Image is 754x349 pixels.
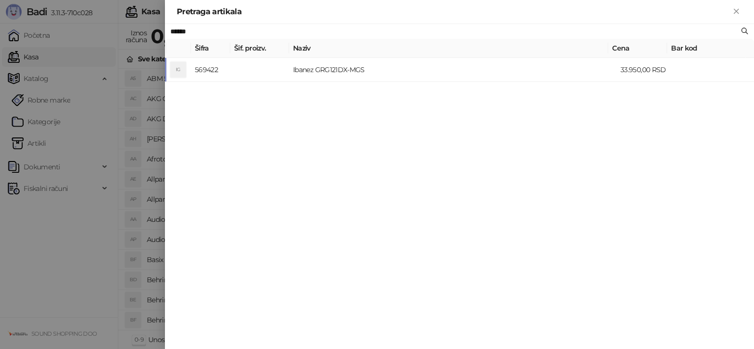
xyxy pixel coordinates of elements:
[177,6,730,18] div: Pretraga artikala
[289,39,608,58] th: Naziv
[617,58,675,82] td: 33.950,00 RSD
[170,62,186,78] div: IG
[730,6,742,18] button: Zatvori
[230,39,289,58] th: Šif. proizv.
[191,39,230,58] th: Šifra
[608,39,667,58] th: Cena
[191,58,230,82] td: 569422
[667,39,746,58] th: Bar kod
[289,58,617,82] td: Ibanez GRG121DX-MGS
